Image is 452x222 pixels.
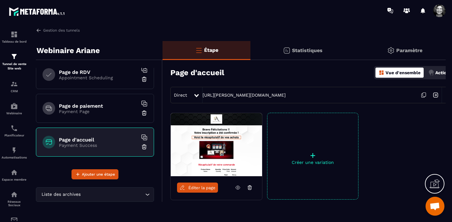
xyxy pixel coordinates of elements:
[2,40,27,43] p: Tableau de bord
[177,183,218,193] a: Éditer la page
[10,169,18,176] img: automations
[10,147,18,154] img: automations
[10,80,18,88] img: formation
[430,89,442,101] img: arrow-next.bcc2205e.svg
[36,27,42,33] img: arrow
[2,178,27,181] p: Espace membre
[141,110,147,116] img: trash
[36,27,80,33] a: Gestion des tunnels
[40,191,82,198] span: Liste des archives
[387,47,395,54] img: setting-gr.5f69749f.svg
[141,76,147,82] img: trash
[170,68,224,77] h3: Page d'accueil
[10,124,18,132] img: scheduler
[82,191,144,198] input: Search for option
[2,164,27,186] a: automationsautomationsEspace membre
[59,109,138,114] p: Payment Page
[10,31,18,38] img: formation
[203,93,286,98] a: [URL][PERSON_NAME][DOMAIN_NAME]
[292,47,323,53] p: Statistiques
[267,151,358,160] p: +
[59,103,138,109] h6: Page de paiement
[174,93,187,98] span: Direct
[2,48,27,75] a: formationformationTunnel de vente Site web
[267,160,358,165] p: Créer une variation
[204,47,218,53] p: Étape
[59,69,138,75] h6: Page de RDV
[2,200,27,207] p: Réseaux Sociaux
[10,53,18,60] img: formation
[188,185,215,190] span: Éditer la page
[2,89,27,93] p: CRM
[2,156,27,159] p: Automatisations
[426,197,444,216] div: Ouvrir le chat
[283,47,290,54] img: stats.20deebd0.svg
[10,102,18,110] img: automations
[396,47,422,53] p: Paramètre
[59,143,138,148] p: Payment Success
[72,169,118,179] button: Ajouter une étape
[386,70,421,75] p: Vue d'ensemble
[379,70,384,75] img: dashboard-orange.40269519.svg
[435,70,451,75] p: Actions
[428,70,434,75] img: actions.d6e523a2.png
[2,142,27,164] a: automationsautomationsAutomatisations
[37,44,100,57] p: Webinaire Ariane
[2,75,27,98] a: formationformationCRM
[2,186,27,212] a: social-networksocial-networkRéseaux Sociaux
[2,134,27,137] p: Planificateur
[195,46,203,54] img: bars-o.4a397970.svg
[59,75,138,80] p: Appointment Scheduling
[59,137,138,143] h6: Page d'accueil
[10,191,18,198] img: social-network
[2,26,27,48] a: formationformationTableau de bord
[141,144,147,150] img: trash
[2,62,27,71] p: Tunnel de vente Site web
[36,187,154,202] div: Search for option
[2,111,27,115] p: Webinaire
[2,120,27,142] a: schedulerschedulerPlanificateur
[171,113,262,176] img: image
[2,98,27,120] a: automationsautomationsWebinaire
[9,6,66,17] img: logo
[82,171,115,177] span: Ajouter une étape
